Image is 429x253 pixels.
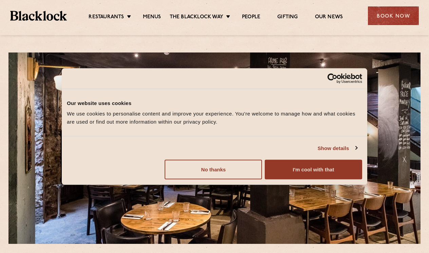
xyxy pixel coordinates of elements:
a: Gifting [277,14,298,21]
button: No thanks [165,160,262,180]
a: People [242,14,260,21]
a: Our News [315,14,343,21]
a: The Blacklock Way [170,14,223,21]
a: Menus [143,14,161,21]
img: BL_Textured_Logo-footer-cropped.svg [10,11,67,20]
button: I'm cool with that [265,160,362,180]
div: We use cookies to personalise content and improve your experience. You're welcome to manage how a... [67,110,362,126]
a: Usercentrics Cookiebot - opens in a new window [303,73,362,83]
div: Our website uses cookies [67,99,362,107]
a: Restaurants [89,14,124,21]
a: Show details [318,144,357,152]
div: Book Now [368,6,419,25]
